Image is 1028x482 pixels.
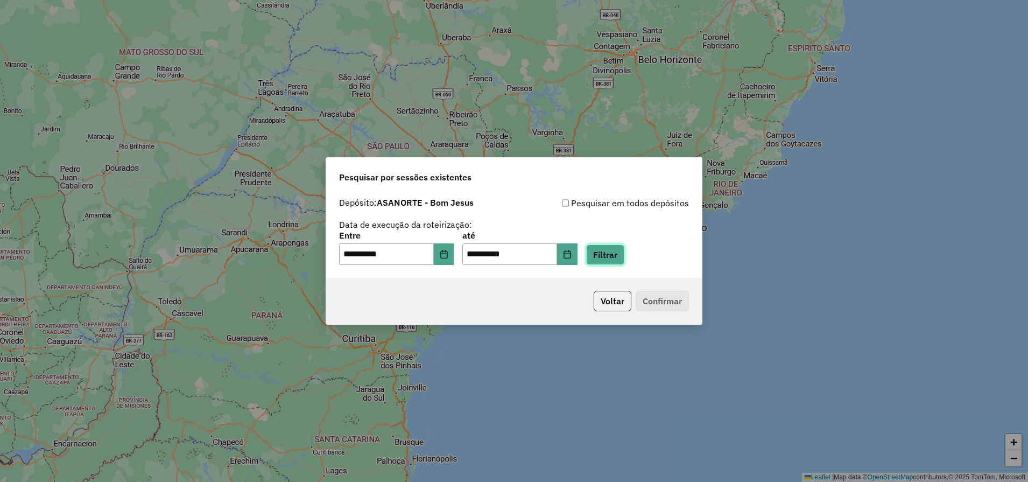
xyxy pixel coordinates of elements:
[434,243,454,265] button: Choose Date
[339,171,471,184] span: Pesquisar por sessões existentes
[586,245,624,265] button: Filtrar
[377,197,474,208] strong: ASANORTE - Bom Jesus
[557,243,578,265] button: Choose Date
[339,229,454,242] label: Entre
[339,196,474,209] label: Depósito:
[514,197,689,209] div: Pesquisar em todos depósitos
[462,229,577,242] label: até
[594,291,631,311] button: Voltar
[339,218,472,231] label: Data de execução da roteirização:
